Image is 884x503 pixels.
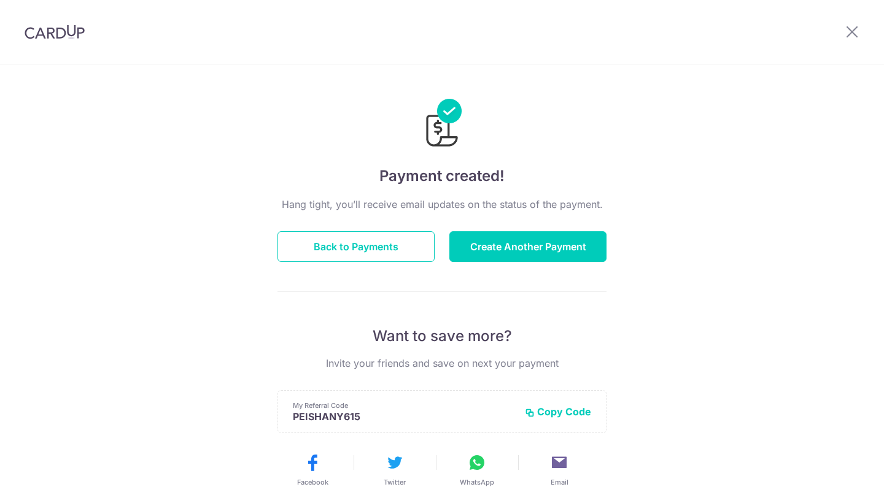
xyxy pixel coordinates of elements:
span: Facebook [297,477,328,487]
p: PEISHANY615 [293,410,515,423]
span: Email [551,477,568,487]
button: Create Another Payment [449,231,607,262]
button: Email [523,453,595,487]
p: Invite your friends and save on next your payment [277,356,607,371]
img: Payments [422,99,462,150]
button: WhatsApp [441,453,513,487]
button: Copy Code [525,405,591,418]
button: Twitter [359,453,431,487]
img: CardUp [25,25,85,39]
span: WhatsApp [460,477,494,487]
button: Facebook [276,453,349,487]
p: My Referral Code [293,401,515,410]
h4: Payment created! [277,165,607,187]
span: Twitter [384,477,406,487]
p: Hang tight, you’ll receive email updates on the status of the payment. [277,197,607,212]
p: Want to save more? [277,326,607,346]
button: Back to Payments [277,231,435,262]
